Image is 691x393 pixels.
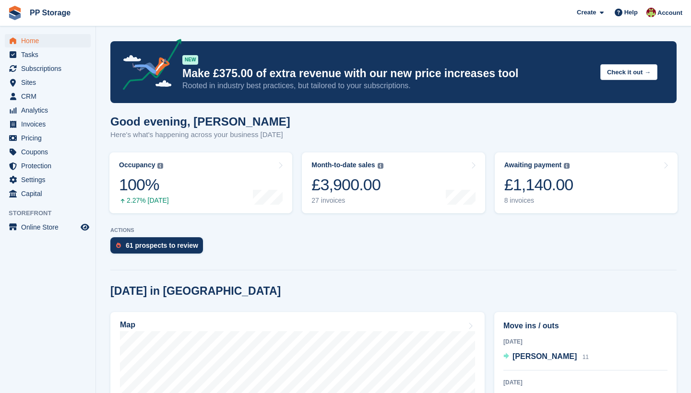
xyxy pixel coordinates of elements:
[5,159,91,173] a: menu
[21,131,79,145] span: Pricing
[5,117,91,131] a: menu
[495,152,678,213] a: Awaiting payment £1,140.00 8 invoices
[5,131,91,145] a: menu
[5,76,91,89] a: menu
[21,173,79,186] span: Settings
[110,129,290,140] p: Here's what's happening across your business [DATE]
[5,145,91,159] a: menu
[126,242,198,249] div: 61 prospects to review
[9,208,95,218] span: Storefront
[110,115,290,128] h1: Good evening, [PERSON_NAME]
[503,378,667,387] div: [DATE]
[577,8,596,17] span: Create
[657,8,682,18] span: Account
[119,161,155,169] div: Occupancy
[5,220,91,234] a: menu
[119,175,169,195] div: 100%
[21,90,79,103] span: CRM
[5,62,91,75] a: menu
[5,187,91,200] a: menu
[504,196,573,205] div: 8 invoices
[21,62,79,75] span: Subscriptions
[110,227,677,233] p: ACTIONS
[157,163,163,169] img: icon-info-grey-7440780725fd019a000dd9b08b2336e03edf1995a4989e88bcd33f0948082b44.svg
[302,152,485,213] a: Month-to-date sales £3,900.00 27 invoices
[311,175,383,195] div: £3,900.00
[311,196,383,205] div: 27 invoices
[504,175,573,195] div: £1,140.00
[110,285,281,298] h2: [DATE] in [GEOGRAPHIC_DATA]
[79,221,91,233] a: Preview store
[120,321,135,329] h2: Map
[21,117,79,131] span: Invoices
[182,55,198,65] div: NEW
[504,161,562,169] div: Awaiting payment
[21,159,79,173] span: Protection
[646,8,656,17] img: Max Allen
[378,163,383,169] img: icon-info-grey-7440780725fd019a000dd9b08b2336e03edf1995a4989e88bcd33f0948082b44.svg
[624,8,638,17] span: Help
[21,104,79,117] span: Analytics
[26,5,74,21] a: PP Storage
[182,81,593,91] p: Rooted in industry best practices, but tailored to your subscriptions.
[8,6,22,20] img: stora-icon-8386f47178a22dfd0bd8f6a31ec36ba5ce8667c1dd55bd0f319d3a0aa187defe.svg
[110,237,208,258] a: 61 prospects to review
[564,163,570,169] img: icon-info-grey-7440780725fd019a000dd9b08b2336e03edf1995a4989e88bcd33f0948082b44.svg
[5,173,91,186] a: menu
[119,196,169,205] div: 2.27% [DATE]
[311,161,375,169] div: Month-to-date sales
[21,76,79,89] span: Sites
[5,48,91,61] a: menu
[21,187,79,200] span: Capital
[21,145,79,159] span: Coupons
[5,90,91,103] a: menu
[182,67,593,81] p: Make £375.00 of extra revenue with our new price increases tool
[109,152,292,213] a: Occupancy 100% 2.27% [DATE]
[600,64,657,80] button: Check it out →
[512,352,577,360] span: [PERSON_NAME]
[21,220,79,234] span: Online Store
[115,39,182,93] img: price-adjustments-announcement-icon-8257ccfd72463d97f412b2fc003d46551f7dbcb40ab6d574587a9cd5c0d94...
[583,354,589,360] span: 11
[21,34,79,47] span: Home
[5,34,91,47] a: menu
[503,351,589,363] a: [PERSON_NAME] 11
[5,104,91,117] a: menu
[503,337,667,346] div: [DATE]
[503,320,667,332] h2: Move ins / outs
[116,243,121,248] img: prospect-51fa495bee0391a8d652442698ab0144808aea92771e9ea1ae160a38d050c398.svg
[21,48,79,61] span: Tasks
